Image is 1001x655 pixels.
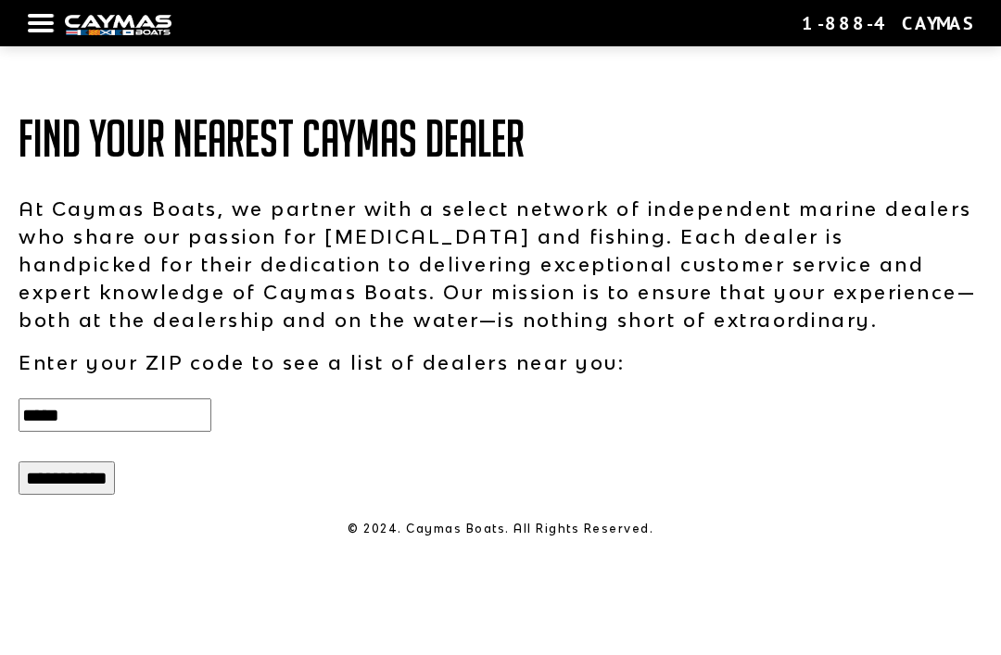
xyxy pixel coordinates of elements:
p: © 2024. Caymas Boats. All Rights Reserved. [19,521,982,537]
h1: Find Your Nearest Caymas Dealer [19,111,982,167]
p: At Caymas Boats, we partner with a select network of independent marine dealers who share our pas... [19,195,982,334]
p: Enter your ZIP code to see a list of dealers near you: [19,348,982,376]
div: 1-888-4CAYMAS [802,11,973,35]
img: white-logo-c9c8dbefe5ff5ceceb0f0178aa75bf4bb51f6bca0971e226c86eb53dfe498488.png [65,15,171,34]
